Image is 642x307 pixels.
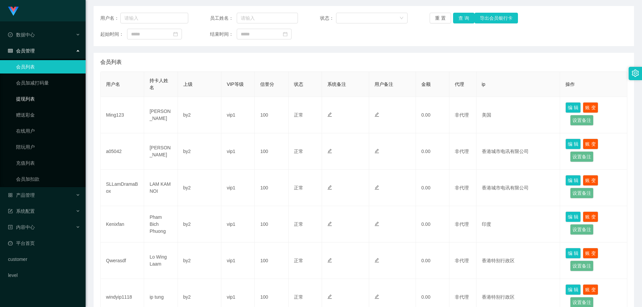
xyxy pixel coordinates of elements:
[8,48,35,53] span: 会员管理
[8,48,13,53] i: 图标: table
[565,284,581,295] button: 编 辑
[421,82,431,87] span: 金额
[327,185,332,190] i: 图标: edit
[374,149,379,153] i: 图标: edit
[565,102,581,113] button: 编 辑
[294,82,303,87] span: 状态
[632,69,639,77] i: 图标: setting
[8,237,80,250] a: 图标: dashboard平台首页
[294,258,303,263] span: 正常
[294,112,303,118] span: 正常
[455,294,469,300] span: 非代理
[327,221,332,226] i: 图标: edit
[149,78,168,90] span: 持卡人姓名
[144,97,178,133] td: [PERSON_NAME]
[221,206,255,243] td: vip1
[374,258,379,263] i: 图标: edit
[327,112,332,117] i: 图标: edit
[227,82,244,87] span: VIP等级
[374,82,393,87] span: 用户备注
[16,172,80,186] a: 会员加扣款
[16,140,80,154] a: 陪玩用户
[173,32,178,36] i: 图标: calendar
[178,243,221,279] td: by2
[583,248,598,259] button: 账 变
[374,185,379,190] i: 图标: edit
[570,261,594,271] button: 设置备注
[210,15,237,22] span: 员工姓名：
[583,284,598,295] button: 账 变
[570,224,594,235] button: 设置备注
[400,16,404,21] i: 图标: down
[8,208,35,214] span: 系统配置
[255,133,288,170] td: 100
[255,243,288,279] td: 100
[8,193,13,197] i: 图标: appstore-o
[16,92,80,106] a: 提现列表
[565,248,581,259] button: 编 辑
[8,209,13,213] i: 图标: form
[455,185,469,190] span: 非代理
[583,211,598,222] button: 账 变
[178,133,221,170] td: by2
[476,97,560,133] td: 美国
[294,294,303,300] span: 正常
[455,258,469,263] span: 非代理
[8,253,80,266] a: customer
[455,112,469,118] span: 非代理
[8,7,19,16] img: logo.9652507e.png
[255,206,288,243] td: 100
[178,97,221,133] td: by2
[8,32,13,37] i: 图标: check-circle-o
[100,31,127,38] span: 起始时间：
[565,139,581,149] button: 编 辑
[374,112,379,117] i: 图标: edit
[100,15,120,22] span: 用户名：
[474,13,518,23] button: 导出会员银行卡
[455,82,464,87] span: 代理
[476,243,560,279] td: 香港特别行政区
[374,294,379,299] i: 图标: edit
[100,58,122,66] span: 会员列表
[178,170,221,206] td: by2
[327,149,332,153] i: 图标: edit
[210,31,237,38] span: 结束时间：
[144,243,178,279] td: Lo Wing Laam
[144,133,178,170] td: [PERSON_NAME]
[16,76,80,90] a: 会员加减打码量
[8,224,35,230] span: 内容中心
[570,151,594,162] button: 设置备注
[260,82,274,87] span: 信誉分
[101,206,144,243] td: Kenixfan
[416,97,449,133] td: 0.00
[183,82,193,87] span: 上级
[327,258,332,263] i: 图标: edit
[565,211,581,222] button: 编 辑
[482,82,486,87] span: ip
[8,269,80,282] a: level
[221,97,255,133] td: vip1
[8,225,13,229] i: 图标: profile
[255,170,288,206] td: 100
[255,97,288,133] td: 100
[583,139,598,149] button: 账 变
[453,13,474,23] button: 查 询
[221,243,255,279] td: vip1
[144,206,178,243] td: Pham Bich Phuong
[455,149,469,154] span: 非代理
[476,170,560,206] td: 香港城市电讯有限公司
[294,149,303,154] span: 正常
[476,206,560,243] td: 印度
[101,133,144,170] td: a05042
[327,82,346,87] span: 系统备注
[455,221,469,227] span: 非代理
[327,294,332,299] i: 图标: edit
[178,206,221,243] td: by2
[416,170,449,206] td: 0.00
[570,188,594,198] button: 设置备注
[221,170,255,206] td: vip1
[374,221,379,226] i: 图标: edit
[237,13,298,23] input: 请输入
[101,243,144,279] td: Qwerasdf
[283,32,288,36] i: 图标: calendar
